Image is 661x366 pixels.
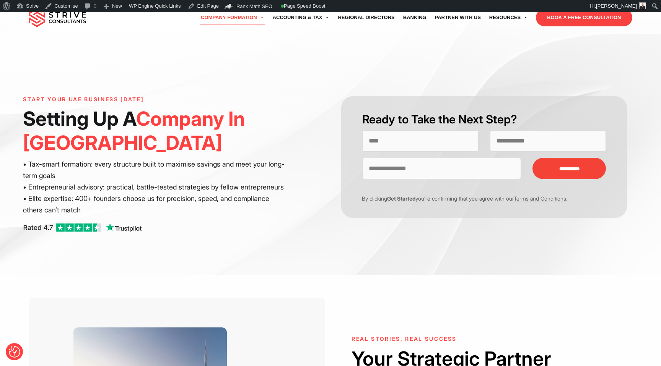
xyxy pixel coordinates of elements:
[362,112,606,127] h2: Ready to Take the Next Step?
[23,96,287,103] h6: Start Your UAE Business [DATE]
[29,8,86,27] img: main-logo.svg
[357,194,600,202] p: By clicking you’re confirming that you agree with our .
[23,159,287,215] p: • Tax-smart formation: every structure built to maximise savings and meet your long-term goals • ...
[399,7,431,28] a: Banking
[9,346,20,358] img: Revisit consent button
[514,195,566,202] a: Terms and Conditions
[269,7,334,28] a: Accounting & Tax
[236,3,272,9] span: Rank Math SEO
[197,7,269,28] a: Company Formation
[334,7,399,28] a: Regional Directors
[536,9,632,26] a: BOOK A FREE CONSULTATION
[596,3,637,9] span: [PERSON_NAME]
[387,195,415,202] strong: Get Started
[485,7,532,28] a: Resources
[23,107,287,155] h1: Setting Up A
[330,96,638,218] form: Contact form
[352,336,617,342] h6: Real Stories, Real Success
[9,346,20,358] button: Consent Preferences
[430,7,485,28] a: Partner with Us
